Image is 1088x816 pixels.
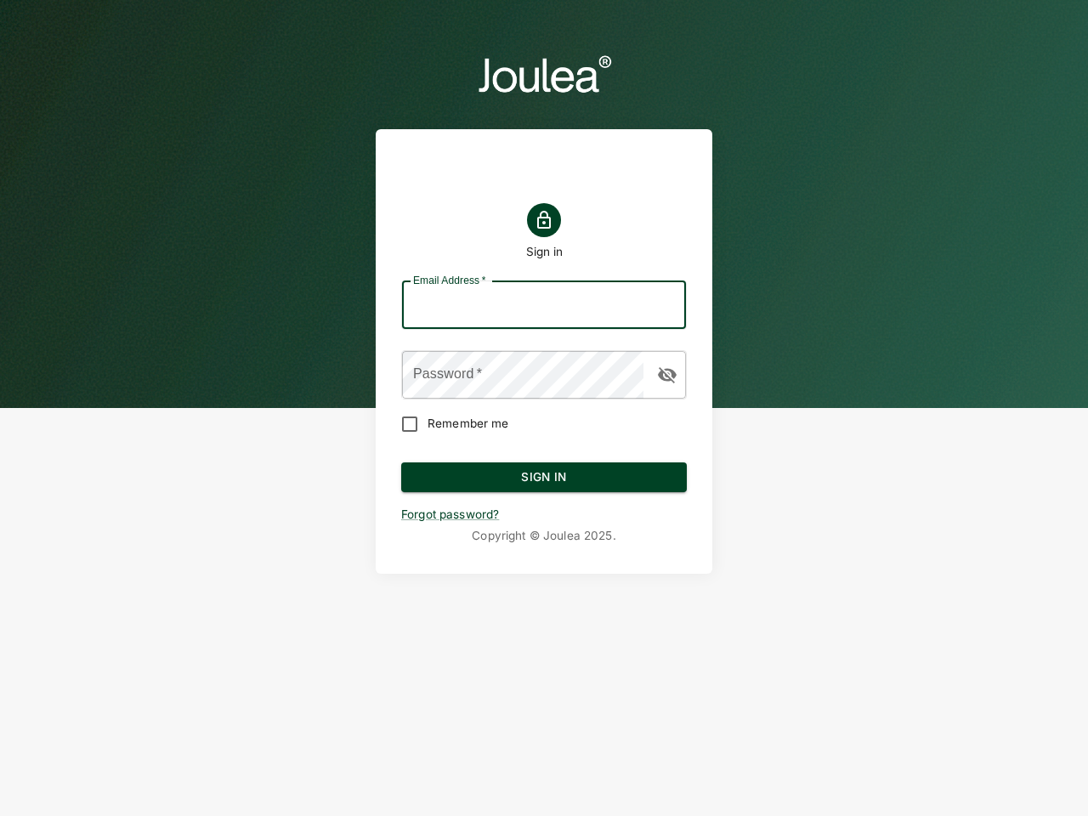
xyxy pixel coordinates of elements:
button: Sign In [401,462,687,493]
img: logo [476,51,612,95]
a: Forgot password? [401,507,499,521]
span: Remember me [428,415,508,432]
label: Email Address [413,273,485,287]
p: Copyright © Joulea 2025 . [401,528,687,544]
h1: Sign in [526,244,563,259]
